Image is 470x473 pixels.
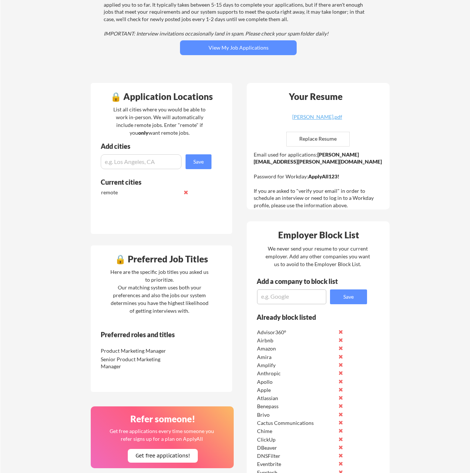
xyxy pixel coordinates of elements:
div: Chime [257,427,335,435]
div: Product Marketing Manager [101,347,179,355]
div: Airbnb [257,337,335,344]
div: Your Resume [279,92,352,101]
div: Already block listed [257,314,357,321]
div: Email used for applications: Password for Workday: If you are asked to "verify your email" in ord... [254,151,384,209]
div: Add a company to block list [257,278,349,285]
div: Get free applications every time someone you refer signs up for a plan on ApplyAll [109,427,214,443]
div: Preferred roles and titles [101,331,201,338]
div: Senior Product Marketing Manager [101,356,179,370]
div: Amplify [257,362,335,369]
div: Current cities [101,179,203,185]
div: 🔒 Preferred Job Titles [93,255,230,264]
button: Save [186,154,211,169]
div: Add cities [101,143,213,150]
div: Refer someone! [94,415,231,423]
div: Eventbrite [257,460,335,468]
div: remote [101,189,179,196]
div: Here are the specific job titles you asked us to prioritize. Our matching system uses both your p... [109,268,210,315]
button: Get free applications! [128,449,198,463]
input: e.g. Los Angeles, CA [101,154,181,169]
div: Atlassian [257,395,335,402]
button: View My Job Applications [180,40,297,55]
div: Employer Block List [250,231,387,239]
div: Cactus Communications [257,419,335,427]
div: DNSFilter [257,452,335,460]
div: 🔒 Application Locations [93,92,230,101]
button: Save [330,289,367,304]
div: Anthropic [257,370,335,377]
a: [PERSON_NAME].pdf [273,114,361,126]
strong: [PERSON_NAME][EMAIL_ADDRESS][PERSON_NAME][DOMAIN_NAME] [254,151,382,165]
div: Benepass [257,403,335,410]
strong: only [138,130,149,136]
strong: ApplyAll123! [308,173,339,180]
div: Amazon [257,345,335,352]
div: ClickUp [257,436,335,443]
div: DBeaver [257,444,335,452]
div: Apple [257,386,335,394]
div: List all cities where you would be able to work in-person. We will automatically include remote j... [109,105,210,137]
div: [PERSON_NAME].pdf [273,114,361,120]
div: We never send your resume to your current employer. Add any other companies you want us to avoid ... [265,245,370,268]
div: Brivo [257,411,335,419]
div: Apollo [257,378,335,386]
em: IMPORTANT: Interview invitations occasionally land in spam. Please check your spam folder daily! [104,30,329,37]
div: Advisor360° [257,329,335,336]
div: Amira [257,353,335,361]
